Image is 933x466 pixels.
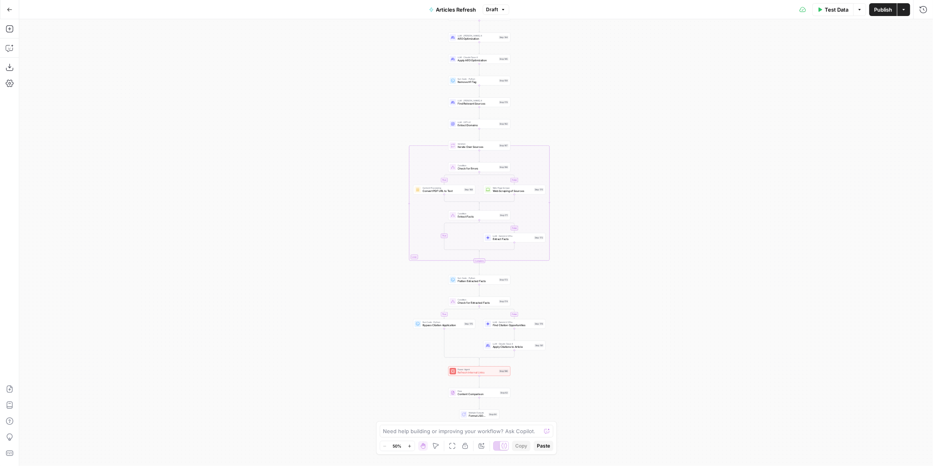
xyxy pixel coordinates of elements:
span: Web Page Scrape [493,186,532,190]
span: Extract Facts [458,215,498,219]
span: Run Code · Python [458,276,498,280]
div: Step 181 [534,344,544,347]
div: Step 170 [534,188,544,192]
div: LLM · Claude Opus 4Apply AEO OptimizationStep 185 [448,54,510,64]
button: Articles Refresh [424,3,481,16]
div: LLM · [PERSON_NAME] 4AEO OptimizationStep 184 [448,32,510,42]
g: Edge from step_169 to step_168-conditional-end [444,194,480,204]
div: Complete [474,258,485,263]
div: Web Page ScrapeWeb Scraping of SourcesStep 170 [484,185,546,194]
g: Edge from step_174 to step_176 [480,306,515,319]
span: Refresh Internal Links [458,371,498,375]
span: Multiple Outputs [469,411,487,414]
div: Step 64 [489,413,498,416]
span: 50% [393,443,402,449]
div: Step 179 [499,101,509,104]
g: Edge from step_63 to step_64 [479,397,480,409]
div: Step 185 [499,57,509,61]
span: LLM · [PERSON_NAME] 4 [458,99,498,102]
img: 62yuwf1kr9krw125ghy9mteuwaw4 [416,188,420,192]
g: Edge from step_170 to step_168-conditional-end [480,194,514,204]
div: ConditionExtract FactsStep 171 [448,210,510,220]
div: ConditionCheck for ErrorsStep 168 [448,162,510,172]
div: Step 168 [499,165,509,169]
g: Edge from step_175 to step_174-conditional-end [444,329,480,359]
span: Test Data [825,6,848,14]
div: Multiple OutputsFormat JSON SummaryStep 64 [448,410,510,419]
g: Edge from step_181 to step_174-conditional-end [480,350,514,359]
div: Step 184 [499,36,509,39]
g: Edge from step_167 to step_168 [479,150,480,162]
span: Power Agent [458,368,498,371]
g: Edge from step_168 to step_169 [444,172,480,184]
button: Paste [534,441,553,451]
g: Edge from step_158 to step_184 [479,20,480,32]
span: Check for Errors [458,167,498,171]
span: Run Code · Python [423,321,462,324]
div: Run Code · PythonFlatten Extracted FactsStep 173 [448,275,510,284]
g: Edge from step_186 to step_63 [479,376,480,387]
span: Find Citation Opportunities [493,323,532,327]
button: Copy [512,441,530,451]
div: Step 186 [499,369,509,373]
span: Format JSON Summary [469,414,487,418]
div: Step 172 [534,236,544,240]
div: Step 169 [464,188,474,192]
div: LoopIterationIterate Over SourcesStep 167 [448,141,510,150]
div: Step 171 [500,214,509,217]
span: LLM · Claude Opus 4 [493,342,533,345]
span: Bypass Citation Application [423,323,462,327]
div: Step 173 [499,278,509,282]
span: Iterate Over Sources [458,145,498,149]
span: LLM · Gemini 2.5 Pro [493,234,532,238]
span: Convert PDF URL to Text [423,189,462,193]
span: Condition [458,212,498,215]
span: Publish [874,6,892,14]
span: Apply AEO Optimization [458,59,498,63]
g: Edge from step_174 to step_175 [444,306,480,319]
img: vrinnnclop0vshvmafd7ip1g7ohf [451,391,455,395]
span: Remove H1 Tag [458,80,498,84]
div: Step 176 [534,322,544,326]
g: Edge from step_168-conditional-end to step_171 [479,203,480,210]
span: LLM · Gemini 2.5 Pro [493,321,532,324]
span: Extract Domains [458,123,498,127]
div: Step 174 [499,300,509,303]
div: Power AgentRefresh Internal LinksStep 186 [448,366,510,376]
g: Edge from step_171 to step_171-conditional-end [444,220,480,252]
g: Edge from step_179 to step_162 [479,107,480,119]
div: Step 159 [499,79,509,83]
g: Edge from step_185 to step_159 [479,64,480,75]
g: Edge from step_159 to step_179 [479,85,480,97]
span: Run Code · Python [458,77,498,81]
g: Edge from step_172 to step_171-conditional-end [480,242,514,252]
g: Edge from step_162 to step_167 [479,129,480,140]
button: Publish [869,3,897,16]
div: LLM · Gemini 2.5 ProExtract FactsStep 172 [484,233,546,242]
g: Edge from step_174-conditional-end to step_186 [479,359,480,366]
span: LLM · [PERSON_NAME] 4 [458,34,498,37]
div: Step 162 [499,122,509,126]
span: Iteration [458,142,498,145]
div: Complete [448,258,510,263]
div: LLM · Claude Opus 4Apply Citations to ArticleStep 181 [484,341,546,350]
span: Paste [537,442,550,450]
span: LLM · GPT-4.1 [458,121,498,124]
div: ConditionCheck for Extracted FactsStep 174 [448,297,510,306]
span: Condition [458,164,498,167]
span: Flatten Extracted Facts [458,279,498,283]
button: Test Data [812,3,853,16]
div: Run Code · PythonBypass Citation ApplicationStep 175 [413,319,476,329]
div: Content ProcessingConvert PDF URL to TextStep 169 [413,185,476,194]
span: Draft [486,6,498,13]
div: Step 63 [500,391,509,395]
div: LLM · [PERSON_NAME] 4Find Relevant SourcesStep 179 [448,97,510,107]
g: Edge from step_184 to step_185 [479,42,480,54]
button: Draft [483,4,509,15]
g: Edge from step_171 to step_172 [480,220,515,232]
span: Check for Extracted Facts [458,301,498,305]
span: Extract Facts [493,237,532,241]
span: Flow [458,389,498,393]
div: LLM · Gemini 2.5 ProFind Citation OpportunitiesStep 176 [484,319,546,329]
g: Edge from step_168 to step_170 [480,172,515,184]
